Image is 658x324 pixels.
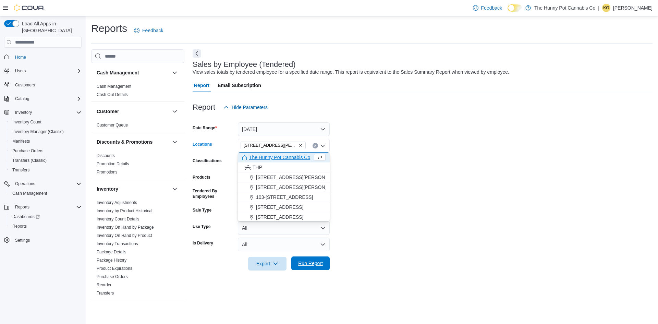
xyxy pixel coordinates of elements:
[193,69,509,76] div: View sales totals by tendered employee for a specified date range. This report is equivalent to t...
[171,185,179,193] button: Inventory
[12,95,82,103] span: Catalog
[97,170,118,175] a: Promotions
[193,158,222,164] label: Classifications
[12,67,28,75] button: Users
[97,233,152,238] a: Inventory On Hand by Product
[15,181,35,187] span: Operations
[193,188,235,199] label: Tendered By Employees
[10,213,82,221] span: Dashboards
[15,204,29,210] span: Reports
[320,143,326,148] button: Close list of options
[97,208,153,214] span: Inventory by Product Historical
[97,84,131,89] span: Cash Management
[241,142,306,149] span: 1288 Ritson Rd N
[238,238,330,251] button: All
[10,147,82,155] span: Purchase Orders
[97,291,114,296] a: Transfers
[256,194,313,201] span: 103-[STREET_ADDRESS]
[97,161,129,167] span: Promotion Details
[10,166,32,174] a: Transfers
[1,66,84,76] button: Users
[10,156,49,165] a: Transfers (Classic)
[1,108,84,117] button: Inventory
[97,217,139,221] a: Inventory Count Details
[97,249,126,255] span: Package Details
[15,55,26,60] span: Home
[253,164,262,171] span: THP
[238,182,330,192] button: [STREET_ADDRESS][PERSON_NAME]
[10,189,50,197] a: Cash Management
[193,175,210,180] label: Products
[7,212,84,221] a: Dashboards
[171,138,179,146] button: Discounts & Promotions
[14,4,45,11] img: Cova
[97,169,118,175] span: Promotions
[244,142,297,149] span: [STREET_ADDRESS][PERSON_NAME]
[238,192,330,202] button: 103-[STREET_ADDRESS]
[12,108,35,117] button: Inventory
[171,69,179,77] button: Cash Management
[97,92,128,97] a: Cash Out Details
[10,128,66,136] a: Inventory Manager (Classic)
[193,125,217,131] label: Date Range
[238,212,330,222] button: [STREET_ADDRESS]
[313,143,318,148] button: Clear input
[12,81,82,89] span: Customers
[298,260,323,267] span: Run Report
[1,80,84,90] button: Customers
[97,185,169,192] button: Inventory
[97,283,111,287] a: Reorder
[256,174,343,181] span: [STREET_ADDRESS][PERSON_NAME]
[97,216,139,222] span: Inventory Count Details
[598,4,599,12] p: |
[238,202,330,212] button: [STREET_ADDRESS]
[12,108,82,117] span: Inventory
[10,118,82,126] span: Inventory Count
[603,4,609,12] span: KG
[97,266,132,271] a: Product Expirations
[256,204,303,211] span: [STREET_ADDRESS]
[7,127,84,136] button: Inventory Manager (Classic)
[15,82,35,88] span: Customers
[97,123,128,128] a: Customer Queue
[1,235,84,245] button: Settings
[97,241,138,246] a: Inventory Transactions
[193,240,213,246] label: Is Delivery
[238,122,330,136] button: [DATE]
[12,52,82,61] span: Home
[97,274,128,279] span: Purchase Orders
[256,184,343,191] span: [STREET_ADDRESS][PERSON_NAME]
[534,4,595,12] p: The Hunny Pot Cannabis Co
[12,203,32,211] button: Reports
[10,222,82,230] span: Reports
[97,225,154,230] a: Inventory On Hand by Package
[97,139,169,145] button: Discounts & Promotions
[291,256,330,270] button: Run Report
[91,199,184,300] div: Inventory
[12,224,27,229] span: Reports
[1,202,84,212] button: Reports
[91,82,184,101] div: Cash Management
[19,20,82,34] span: Load All Apps in [GEOGRAPHIC_DATA]
[97,200,137,205] span: Inventory Adjustments
[7,136,84,146] button: Manifests
[12,81,38,89] a: Customers
[7,221,84,231] button: Reports
[97,257,126,263] span: Package History
[10,166,82,174] span: Transfers
[1,179,84,189] button: Operations
[10,156,82,165] span: Transfers (Classic)
[10,137,33,145] a: Manifests
[97,122,128,128] span: Customer Queue
[97,108,119,115] h3: Customer
[97,258,126,263] a: Package History
[12,53,29,61] a: Home
[249,154,310,161] span: The Hunny Pot Cannabis Co
[12,119,41,125] span: Inventory Count
[10,189,82,197] span: Cash Management
[97,108,169,115] button: Customer
[171,306,179,314] button: Loyalty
